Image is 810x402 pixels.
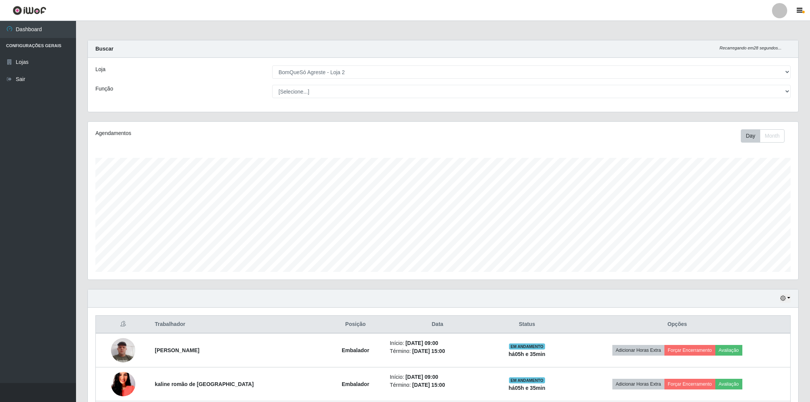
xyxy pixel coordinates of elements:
[385,316,490,334] th: Data
[95,46,113,52] strong: Buscar
[95,129,379,137] div: Agendamentos
[490,316,564,334] th: Status
[326,316,385,334] th: Posição
[741,129,785,143] div: First group
[412,348,445,354] time: [DATE] 15:00
[509,351,545,357] strong: há 05 h e 35 min
[741,129,791,143] div: Toolbar with button groups
[13,6,46,15] img: CoreUI Logo
[564,316,790,334] th: Opções
[720,46,781,50] i: Recarregando em 28 segundos...
[95,65,105,73] label: Loja
[509,343,545,350] span: EM ANDAMENTO
[390,373,485,381] li: Início:
[150,316,326,334] th: Trabalhador
[390,347,485,355] li: Término:
[741,129,760,143] button: Day
[715,345,742,356] button: Avaliação
[612,345,664,356] button: Adicionar Horas Extra
[406,340,438,346] time: [DATE] 09:00
[715,379,742,389] button: Avaliação
[406,374,438,380] time: [DATE] 09:00
[664,345,715,356] button: Forçar Encerramento
[509,377,545,383] span: EM ANDAMENTO
[760,129,785,143] button: Month
[390,381,485,389] li: Término:
[95,85,113,93] label: Função
[155,347,199,353] strong: [PERSON_NAME]
[155,381,254,387] strong: kaline romão de [GEOGRAPHIC_DATA]
[412,382,445,388] time: [DATE] 15:00
[111,334,135,366] img: 1709375112510.jpeg
[342,347,369,353] strong: Embalador
[509,385,545,391] strong: há 05 h e 35 min
[390,339,485,347] li: Início:
[664,379,715,389] button: Forçar Encerramento
[342,381,369,387] strong: Embalador
[612,379,664,389] button: Adicionar Horas Extra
